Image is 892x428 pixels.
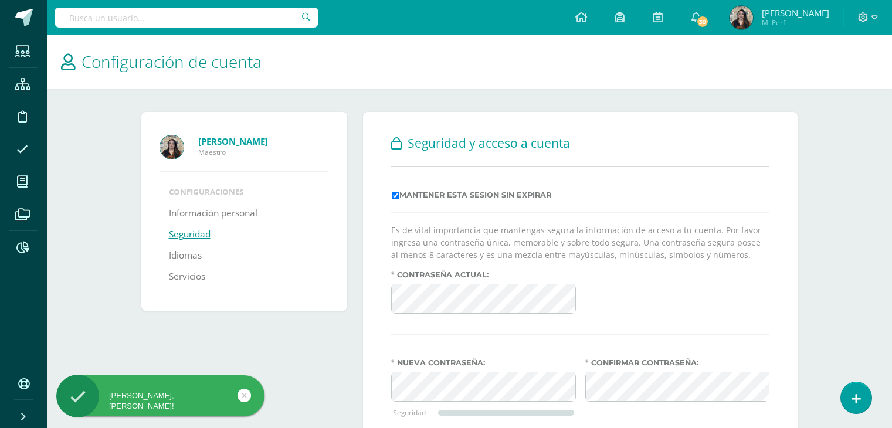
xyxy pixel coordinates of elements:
[408,135,570,151] span: Seguridad y acceso a cuenta
[198,135,268,147] strong: [PERSON_NAME]
[55,8,318,28] input: Busca un usuario...
[696,15,709,28] span: 39
[198,135,328,147] a: [PERSON_NAME]
[169,186,320,197] li: Configuraciones
[169,224,211,245] a: Seguridad
[391,358,576,367] label: Nueva contraseña:
[391,224,769,261] p: Es de vital importancia que mantengas segura la información de acceso a tu cuenta. Por favor ingr...
[393,407,438,417] div: Seguridad
[391,270,576,279] label: Contraseña actual:
[585,358,770,367] label: Confirmar contraseña:
[730,6,753,29] img: bed1e4e9b1a54bdb08cb8b30eecc1fa0.png
[169,266,205,287] a: Servicios
[160,135,184,159] img: Profile picture of Karla Gomez
[762,18,829,28] span: Mi Perfil
[169,203,257,224] a: Información personal
[392,191,551,199] label: Mantener esta sesion sin expirar
[762,7,829,19] span: [PERSON_NAME]
[392,192,399,199] input: Mantener esta sesion sin expirar
[82,50,262,73] span: Configuración de cuenta
[198,147,328,157] span: Maestro
[56,390,264,412] div: [PERSON_NAME], [PERSON_NAME]!
[169,245,202,266] a: Idiomas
